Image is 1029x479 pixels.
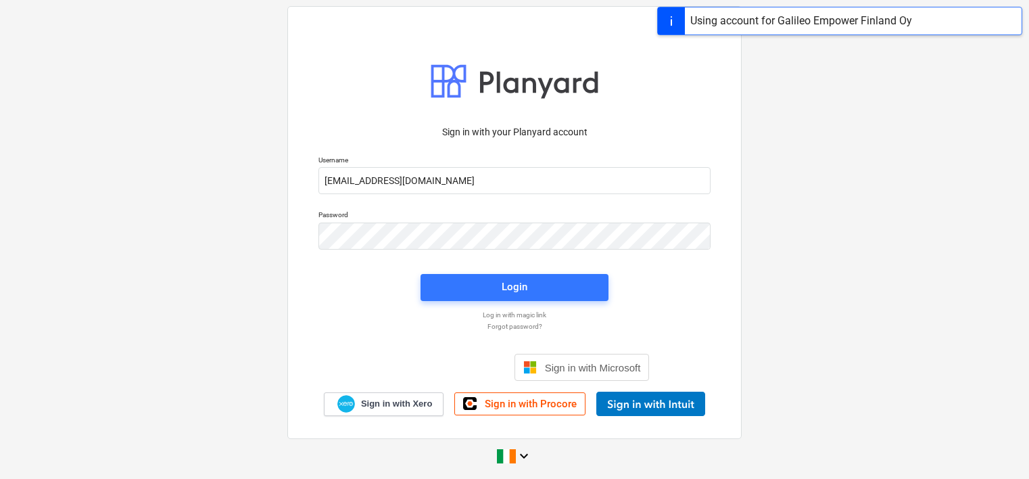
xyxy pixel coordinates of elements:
[318,210,711,222] p: Password
[454,392,585,415] a: Sign in with Procore
[485,398,577,410] span: Sign in with Procore
[502,278,527,296] div: Login
[312,311,717,319] a: Log in with magic link
[373,352,510,382] iframe: Sign in with Google Button
[318,167,711,194] input: Username
[318,156,711,167] p: Username
[318,125,711,139] p: Sign in with your Planyard account
[421,274,608,301] button: Login
[545,362,641,373] span: Sign in with Microsoft
[361,398,432,410] span: Sign in with Xero
[516,448,532,464] i: keyboard_arrow_down
[690,13,912,29] div: Using account for Galileo Empower Finland Oy
[324,392,444,416] a: Sign in with Xero
[337,395,355,413] img: Xero logo
[312,322,717,331] a: Forgot password?
[523,361,537,374] img: Microsoft logo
